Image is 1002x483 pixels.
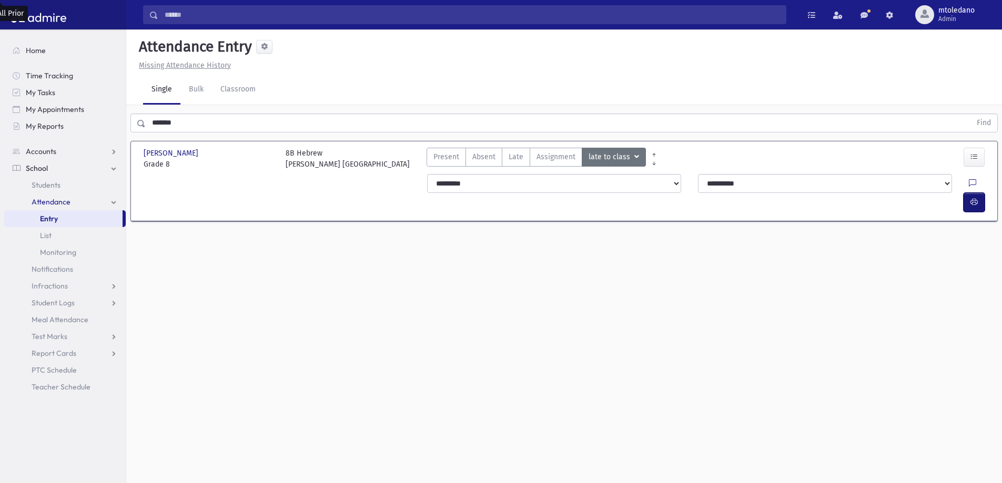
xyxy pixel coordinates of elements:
a: Student Logs [4,294,126,311]
span: Present [433,151,459,162]
span: Grade 8 [144,159,275,170]
span: PTC Schedule [32,365,77,375]
span: Student Logs [32,298,75,307]
a: Test Marks [4,328,126,345]
span: Meal Attendance [32,315,88,324]
span: Entry [40,214,58,223]
a: Missing Attendance History [135,61,231,70]
div: 8B Hebrew [PERSON_NAME] [GEOGRAPHIC_DATA] [286,148,410,170]
span: Notifications [32,264,73,274]
a: Infractions [4,278,126,294]
button: Find [970,114,997,132]
a: Notifications [4,261,126,278]
span: Test Marks [32,332,67,341]
a: School [4,160,126,177]
span: Students [32,180,60,190]
a: Entry [4,210,123,227]
a: PTC Schedule [4,362,126,378]
a: My Reports [4,118,126,135]
div: AttTypes [427,148,646,170]
span: My Reports [26,121,64,131]
a: Report Cards [4,345,126,362]
span: late to class [589,151,632,163]
span: Home [26,46,46,55]
span: List [40,231,52,240]
span: Late [509,151,523,162]
a: My Appointments [4,101,126,118]
h5: Attendance Entry [135,38,252,56]
a: Students [4,177,126,193]
span: mtoledano [938,6,975,15]
span: Absent [472,151,495,162]
a: Single [143,75,180,105]
input: Search [158,5,786,24]
span: Report Cards [32,348,76,358]
a: My Tasks [4,84,126,101]
a: Classroom [212,75,264,105]
a: Time Tracking [4,67,126,84]
u: Missing Attendance History [139,61,231,70]
span: My Appointments [26,105,84,114]
span: Teacher Schedule [32,382,90,392]
a: Bulk [180,75,212,105]
span: Assignment [537,151,575,162]
span: School [26,163,48,173]
a: Monitoring [4,244,126,261]
span: Accounts [26,147,56,156]
a: List [4,227,126,244]
span: Attendance [32,197,70,207]
span: My Tasks [26,88,55,97]
img: AdmirePro [8,4,69,25]
a: Home [4,42,126,59]
span: Infractions [32,281,68,291]
button: late to class [582,148,646,167]
span: Time Tracking [26,71,73,80]
a: Meal Attendance [4,311,126,328]
a: Teacher Schedule [4,378,126,395]
a: Attendance [4,193,126,210]
span: Admin [938,15,975,23]
a: Accounts [4,143,126,160]
span: [PERSON_NAME] [144,148,200,159]
span: Monitoring [40,248,76,257]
